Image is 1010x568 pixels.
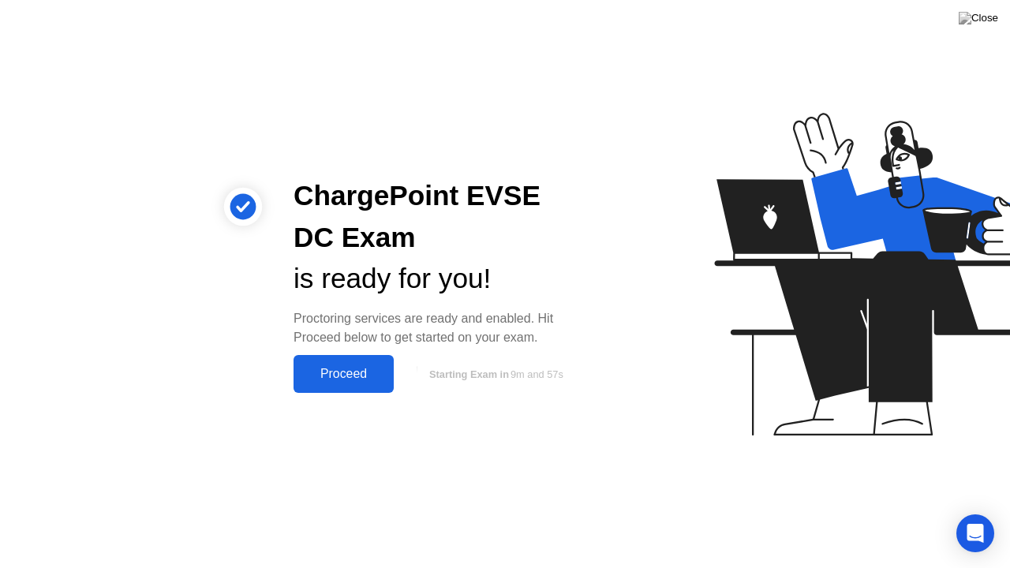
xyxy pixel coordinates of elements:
div: Proceed [298,367,389,381]
img: Close [959,12,998,24]
div: ChargePoint EVSE DC Exam [294,175,587,259]
div: is ready for you! [294,258,587,300]
div: Proctoring services are ready and enabled. Hit Proceed below to get started on your exam. [294,309,587,347]
div: Open Intercom Messenger [956,514,994,552]
button: Proceed [294,355,394,393]
button: Starting Exam in9m and 57s [402,359,587,389]
span: 9m and 57s [511,368,563,380]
